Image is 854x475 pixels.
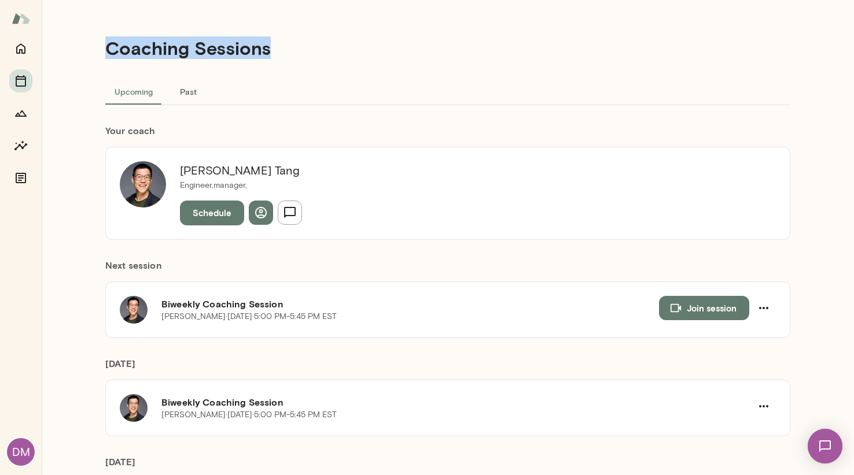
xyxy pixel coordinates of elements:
button: Upcoming [105,77,162,105]
h6: Next session [105,258,790,281]
p: Engineer,manager, [180,180,302,191]
button: Schedule [180,201,244,225]
button: Past [162,77,214,105]
p: [PERSON_NAME] · [DATE] · 5:00 PM-5:45 PM EST [161,409,337,421]
div: DM [7,438,35,466]
img: Ryan Tang [120,161,166,207]
button: Growth Plan [9,102,32,125]
div: basic tabs example [105,77,790,105]
h4: Coaching Sessions [105,37,271,59]
button: View profile [249,201,273,225]
h6: Biweekly Coaching Session [161,395,752,409]
h6: Your coach [105,124,790,138]
h6: [PERSON_NAME] Tang [180,161,302,180]
button: Send message [278,201,302,225]
h6: Biweekly Coaching Session [161,297,659,311]
button: Insights [9,134,32,157]
button: Documents [9,166,32,190]
button: Sessions [9,69,32,92]
button: Join session [659,296,749,320]
button: Home [9,37,32,60]
img: Mento [12,8,30,29]
h6: [DATE] [105,357,790,380]
p: [PERSON_NAME] · [DATE] · 5:00 PM-5:45 PM EST [161,311,337,322]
